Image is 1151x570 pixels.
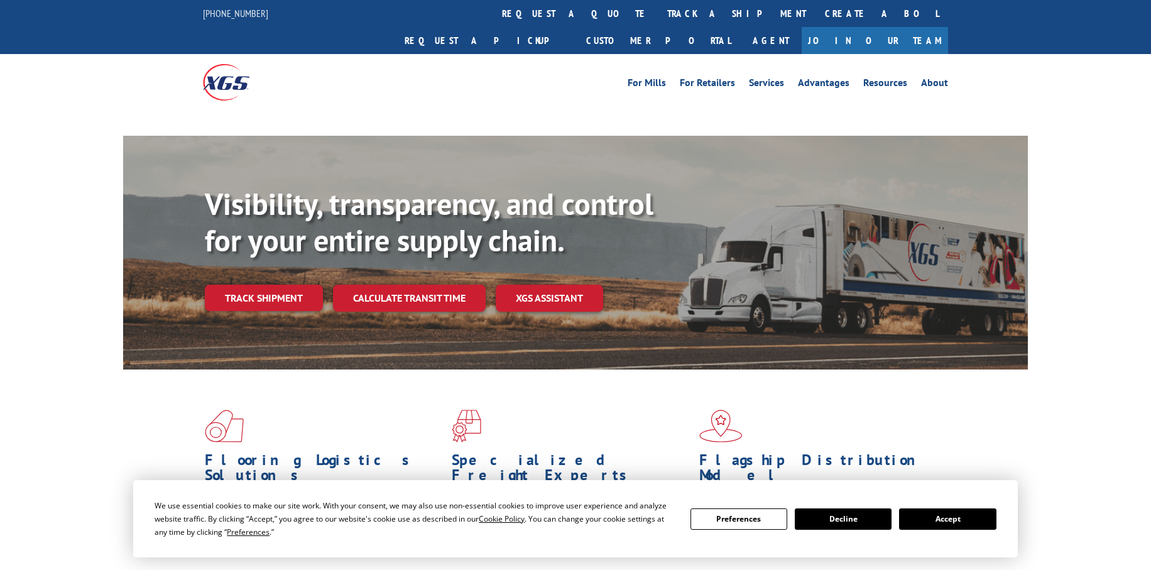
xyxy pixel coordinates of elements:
[479,513,525,524] span: Cookie Policy
[690,508,787,530] button: Preferences
[680,78,735,92] a: For Retailers
[921,78,948,92] a: About
[798,78,849,92] a: Advantages
[205,452,442,489] h1: Flooring Logistics Solutions
[628,78,666,92] a: For Mills
[452,452,689,489] h1: Specialized Freight Experts
[205,184,653,260] b: Visibility, transparency, and control for your entire supply chain.
[155,499,675,539] div: We use essential cookies to make our site work. With your consent, we may also use non-essential ...
[452,410,481,442] img: xgs-icon-focused-on-flooring-red
[749,78,784,92] a: Services
[133,480,1018,557] div: Cookie Consent Prompt
[205,410,244,442] img: xgs-icon-total-supply-chain-intelligence-red
[452,545,608,560] a: Learn More >
[795,508,892,530] button: Decline
[395,27,577,54] a: Request a pickup
[899,508,996,530] button: Accept
[802,27,948,54] a: Join Our Team
[205,545,361,560] a: Learn More >
[577,27,740,54] a: Customer Portal
[863,78,907,92] a: Resources
[740,27,802,54] a: Agent
[227,527,270,537] span: Preferences
[699,410,743,442] img: xgs-icon-flagship-distribution-model-red
[205,285,323,311] a: Track shipment
[699,452,937,489] h1: Flagship Distribution Model
[496,285,603,312] a: XGS ASSISTANT
[333,285,486,312] a: Calculate transit time
[203,7,268,19] a: [PHONE_NUMBER]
